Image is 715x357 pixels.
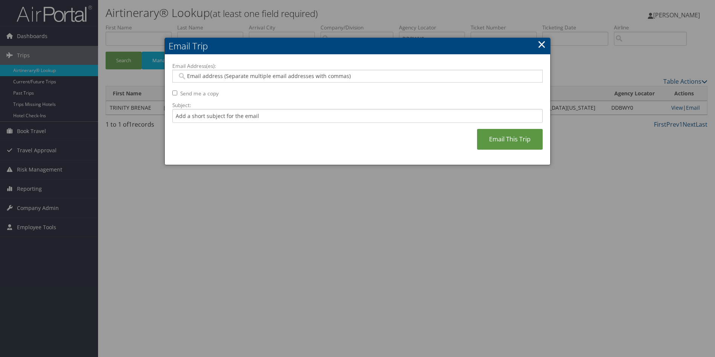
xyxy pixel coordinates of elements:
input: Email address (Separate multiple email addresses with commas) [177,72,537,80]
label: Subject: [172,101,543,109]
label: Email Address(es): [172,62,543,70]
h2: Email Trip [165,38,550,54]
label: Send me a copy [180,90,219,97]
input: Add a short subject for the email [172,109,543,123]
a: × [537,37,546,52]
a: Email This Trip [477,129,543,150]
